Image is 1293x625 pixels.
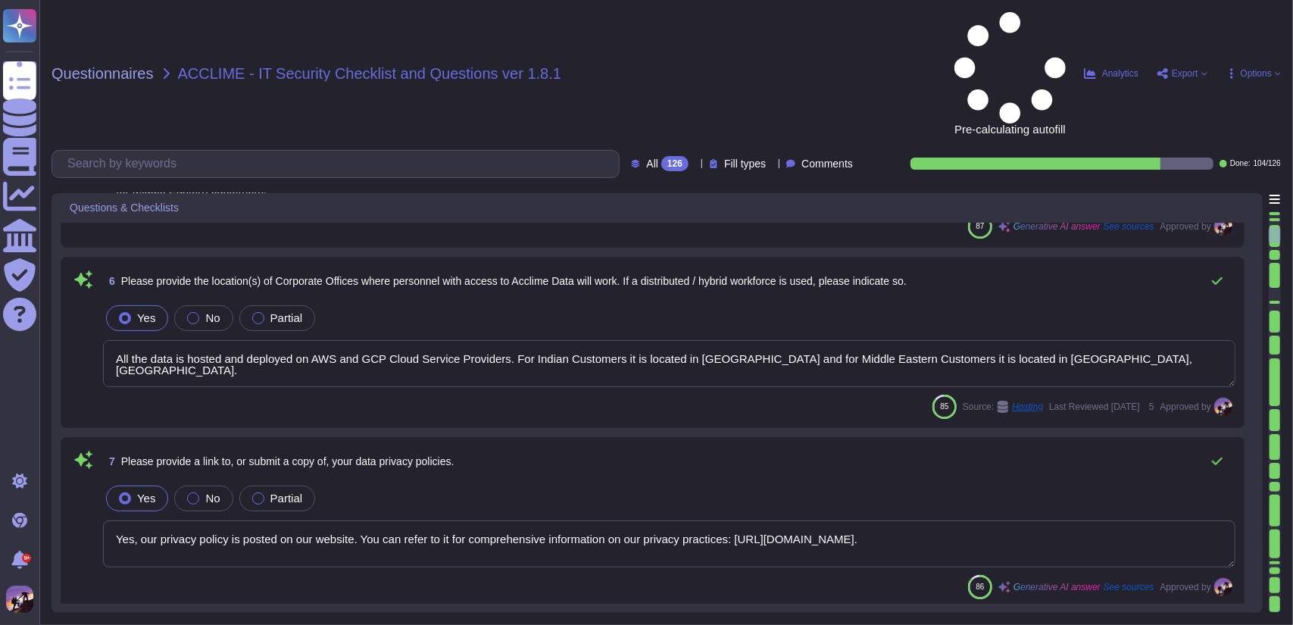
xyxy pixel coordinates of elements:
[1102,69,1138,78] span: Analytics
[954,12,1066,135] span: Pre-calculating autofill
[205,311,220,324] span: No
[646,158,658,169] span: All
[121,455,454,467] span: Please provide a link to, or submit a copy of, your data privacy policies.
[3,583,44,616] button: user
[724,158,766,169] span: Fill types
[60,151,619,177] input: Search by keywords
[1172,69,1198,78] span: Export
[1160,583,1211,592] span: Approved by
[976,583,984,591] span: 86
[103,520,1235,567] textarea: Yes, our privacy policy is posted on our website. You can refer to it for comprehensive informati...
[1160,402,1211,411] span: Approved by
[70,202,179,213] span: Questions & Checklists
[103,276,115,286] span: 6
[52,66,154,81] span: Questionnaires
[1013,583,1101,592] span: Generative AI answer
[1104,222,1154,231] span: See sources
[121,275,907,287] span: Please provide the location(s) of Corporate Offices where personnel with access to Acclime Data w...
[1214,217,1232,236] img: user
[1012,402,1043,411] span: Hosting
[1160,222,1211,231] span: Approved by
[270,492,303,505] span: Partial
[103,340,1235,387] textarea: All the data is hosted and deployed on AWS and GCP Cloud Service Providers. For Indian Customers ...
[1104,583,1154,592] span: See sources
[270,311,303,324] span: Partial
[661,156,689,171] div: 126
[178,66,562,81] span: ACCLIME - IT Security Checklist and Questions ver 1.8.1
[1214,398,1232,416] img: user
[22,554,31,563] div: 9+
[1254,160,1281,167] span: 104 / 126
[137,311,155,324] span: Yes
[103,456,115,467] span: 7
[1230,160,1251,167] span: Done:
[963,401,1043,413] span: Source:
[976,222,984,230] span: 87
[205,492,220,505] span: No
[1049,402,1140,411] span: Last Reviewed [DATE]
[1146,402,1154,411] span: 5
[6,586,33,613] img: user
[137,492,155,505] span: Yes
[1084,67,1138,80] button: Analytics
[801,158,853,169] span: Comments
[940,402,948,411] span: 85
[1013,222,1101,231] span: Generative AI answer
[1214,578,1232,596] img: user
[1241,69,1272,78] span: Options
